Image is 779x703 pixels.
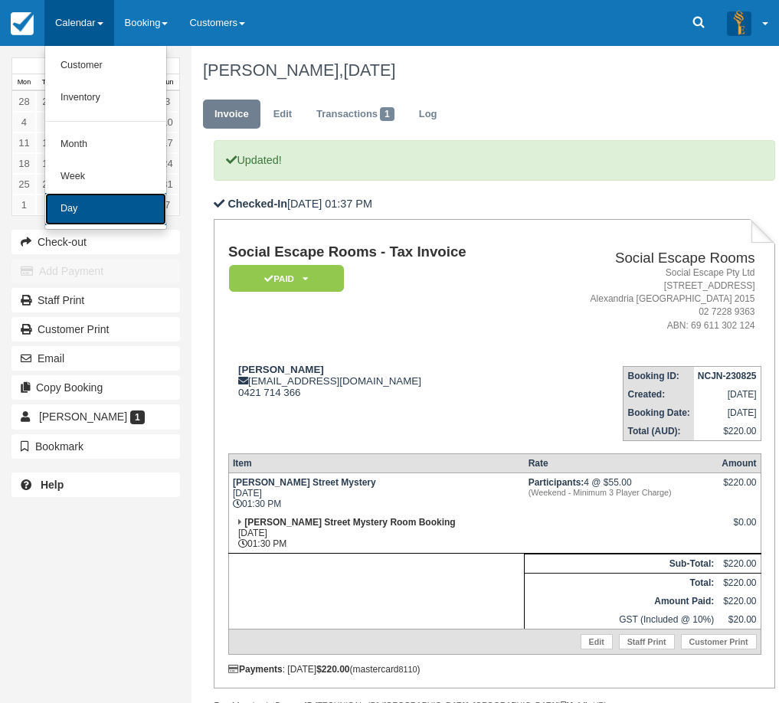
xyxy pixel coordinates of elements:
[718,592,761,610] td: $220.00
[227,198,287,210] b: Checked-In
[155,112,179,132] a: 10
[408,100,449,129] a: Log
[11,434,180,459] button: Bookmark
[529,488,715,497] em: (Weekend - Minimum 3 Player Charge)
[228,364,534,398] div: [EMAIL_ADDRESS][DOMAIN_NAME] 0421 714 366
[11,317,180,342] a: Customer Print
[525,592,718,610] th: Amount Paid:
[41,479,64,491] b: Help
[36,174,60,195] a: 26
[529,477,584,488] strong: Participants
[581,634,613,649] a: Edit
[11,346,180,371] button: Email
[45,82,166,114] a: Inventory
[155,174,179,195] a: 31
[12,195,36,215] a: 1
[12,74,36,91] th: Mon
[12,91,36,112] a: 28
[718,610,761,629] td: $20.00
[228,664,761,675] div: : [DATE] (mastercard )
[244,517,455,528] strong: [PERSON_NAME] Street Mystery Room Booking
[722,477,756,500] div: $220.00
[11,472,180,497] a: Help
[45,50,166,82] a: Customer
[722,517,756,540] div: $0.00
[155,132,179,153] a: 17
[155,74,179,91] th: Sun
[694,404,761,422] td: [DATE]
[11,230,180,254] button: Check-out
[525,610,718,629] td: GST (Included @ 10%)
[694,422,761,441] td: $220.00
[305,100,406,129] a: Transactions1
[45,193,166,225] a: Day
[718,554,761,573] td: $220.00
[619,634,675,649] a: Staff Print
[45,129,166,161] a: Month
[694,385,761,404] td: [DATE]
[11,288,180,312] a: Staff Print
[624,366,694,385] th: Booking ID:
[214,140,775,181] p: Updated!
[718,573,761,592] td: $220.00
[12,112,36,132] a: 4
[36,153,60,174] a: 19
[228,664,283,675] strong: Payments
[525,554,718,573] th: Sub-Total:
[36,74,60,91] th: Tue
[228,472,524,513] td: [DATE] 01:30 PM
[36,195,60,215] a: 2
[380,107,394,121] span: 1
[155,195,179,215] a: 7
[228,244,534,260] h1: Social Escape Rooms - Tax Invoice
[624,422,694,441] th: Total (AUD):
[11,375,180,400] button: Copy Booking
[525,472,718,513] td: 4 @ $55.00
[39,410,127,423] span: [PERSON_NAME]
[203,61,764,80] h1: [PERSON_NAME],
[12,153,36,174] a: 18
[718,453,761,472] th: Amount
[11,12,34,35] img: checkfront-main-nav-mini-logo.png
[203,100,260,129] a: Invoice
[12,132,36,153] a: 11
[624,404,694,422] th: Booking Date:
[698,371,757,381] strong: NCJN-230825
[343,60,395,80] span: [DATE]
[399,665,417,674] small: 8110
[214,196,775,212] p: [DATE] 01:37 PM
[681,634,757,649] a: Customer Print
[262,100,303,129] a: Edit
[11,404,180,429] a: [PERSON_NAME] 1
[624,385,694,404] th: Created:
[36,132,60,153] a: 12
[540,250,755,266] h2: Social Escape Rooms
[45,161,166,193] a: Week
[238,364,324,375] strong: [PERSON_NAME]
[228,453,524,472] th: Item
[130,410,145,424] span: 1
[228,513,524,554] td: [DATE] 01:30 PM
[233,477,376,488] strong: [PERSON_NAME] Street Mystery
[525,573,718,592] th: Total:
[525,453,718,472] th: Rate
[228,264,339,293] a: Paid
[727,11,751,35] img: A3
[155,153,179,174] a: 24
[11,259,180,283] button: Add Payment
[229,265,344,292] em: Paid
[540,266,755,332] address: Social Escape Pty Ltd [STREET_ADDRESS] Alexandria [GEOGRAPHIC_DATA] 2015 02 7228 9363 ABN: 69 611...
[316,664,349,675] strong: $220.00
[44,46,167,230] ul: Calendar
[12,174,36,195] a: 25
[155,91,179,112] a: 3
[36,91,60,112] a: 29
[36,112,60,132] a: 5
